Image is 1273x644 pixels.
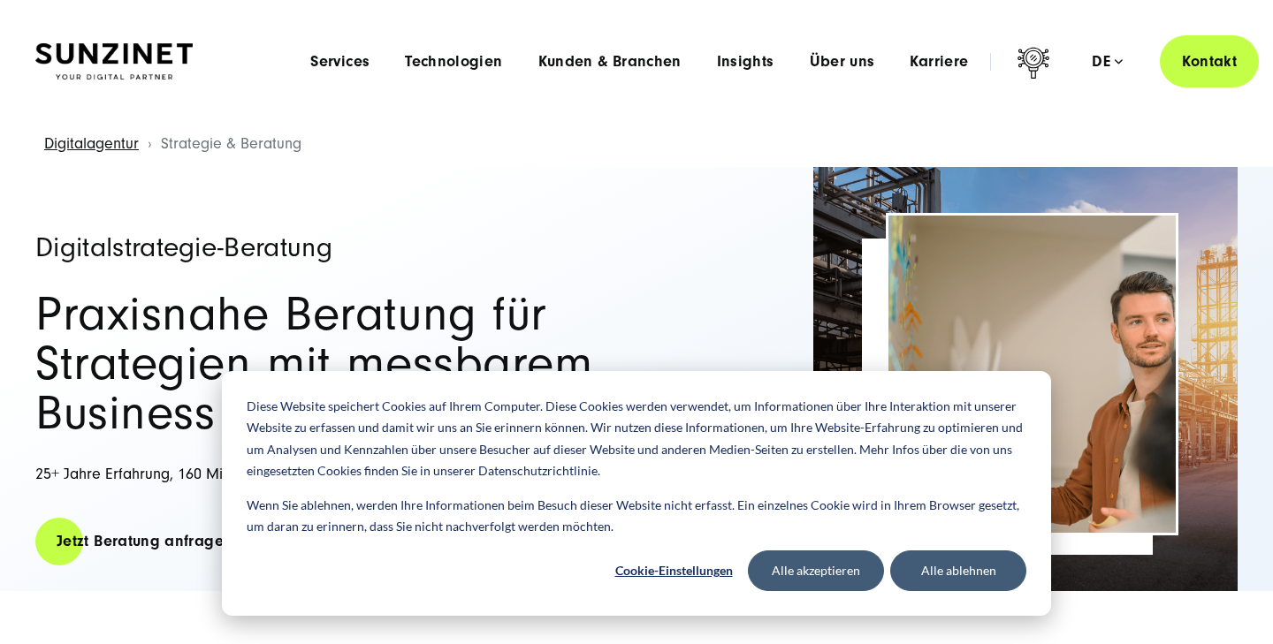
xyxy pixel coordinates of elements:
div: de [1092,53,1123,71]
span: Strategie & Beratung [161,134,301,153]
a: Kontakt [1160,35,1259,87]
button: Cookie-Einstellungen [606,550,742,591]
a: Digitalagentur [44,134,139,153]
img: Full-Service Digitalagentur SUNZINET - Strategieberatung [888,216,1176,533]
a: Karriere [910,53,968,71]
p: Wenn Sie ablehnen, werden Ihre Informationen beim Besuch dieser Website nicht erfasst. Ein einzel... [247,495,1026,538]
p: Diese Website speichert Cookies auf Ihrem Computer. Diese Cookies werden verwendet, um Informatio... [247,396,1026,482]
img: SUNZINET Full Service Digital Agentur [35,43,193,80]
h1: Digitalstrategie-Beratung [35,233,654,261]
a: Jetzt Beratung anfragen [35,516,254,566]
img: Full-Service Digitalagentur SUNZINET - Strategieberatung_2 [813,167,1238,591]
button: Alle ablehnen [890,550,1026,591]
a: Insights [717,53,774,71]
a: Technologien [405,53,502,71]
button: Alle akzeptieren [748,550,884,591]
a: Services [310,53,370,71]
span: 25+ Jahre Erfahrung, 160 Mitarbeitende in 3 Ländern [35,465,389,483]
h2: Praxisnahe Beratung für Strategien mit messbarem Business Impact [35,290,654,438]
a: Kunden & Branchen [538,53,682,71]
div: Cookie banner [222,371,1051,616]
a: Über uns [810,53,875,71]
